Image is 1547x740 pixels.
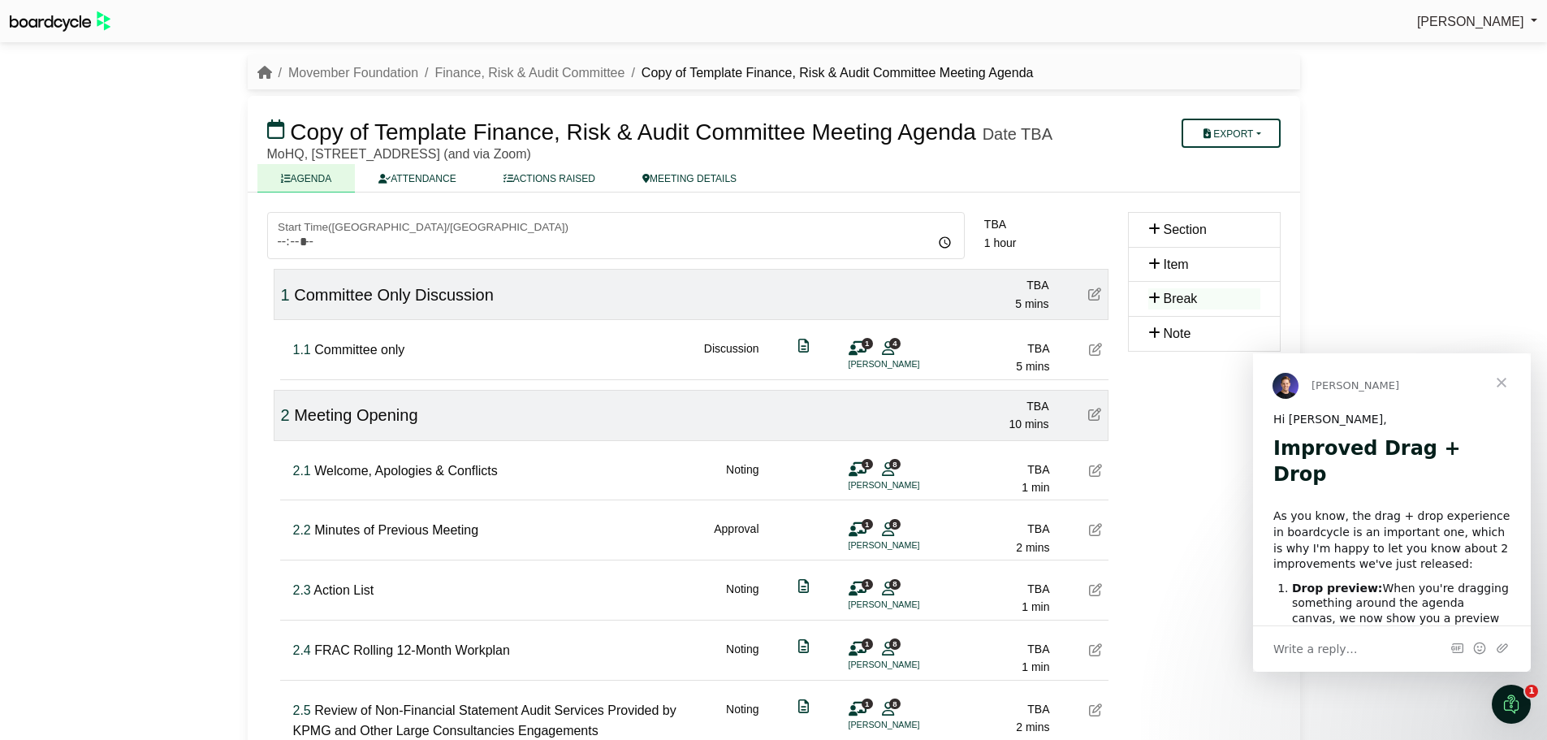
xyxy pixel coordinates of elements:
[1016,360,1049,373] span: 5 mins
[619,164,760,193] a: MEETING DETAILS
[288,66,418,80] a: Movember Foundation
[20,285,105,306] span: Write a reply…
[936,580,1050,598] div: TBA
[889,338,901,348] span: 4
[1164,292,1198,305] span: Break
[1015,297,1048,310] span: 5 mins
[1016,721,1049,734] span: 2 mins
[726,580,758,617] div: Noting
[862,338,873,348] span: 1
[480,164,619,193] a: ACTIONS RAISED
[1009,418,1048,431] span: 10 mins
[862,638,873,649] span: 1
[1417,11,1537,32] a: [PERSON_NAME]
[293,703,311,717] span: Click to fine tune number
[39,227,257,333] li: When you're dragging something around the agenda canvas, we now show you a preview of where it wi...
[1022,481,1049,494] span: 1 min
[290,119,976,145] span: Copy of Template Finance, Risk & Audit Committee Meeting Agenda
[936,276,1049,294] div: TBA
[624,63,1033,84] li: Copy of Template Finance, Risk & Audit Committee Meeting Agenda
[355,164,479,193] a: ATTENDANCE
[293,523,311,537] span: Click to fine tune number
[889,459,901,470] span: 8
[314,643,510,657] span: FRAC Rolling 12-Month Workplan
[1417,15,1524,28] span: [PERSON_NAME]
[1253,353,1531,672] iframe: Intercom live chat message
[10,11,110,32] img: BoardcycleBlackGreen-aaafeed430059cb809a45853b8cf6d952af9d84e6e89e1f1685b34bfd5cb7d64.svg
[1164,223,1207,236] span: Section
[936,397,1049,415] div: TBA
[849,658,970,672] li: [PERSON_NAME]
[889,519,901,530] span: 8
[293,343,311,357] span: Click to fine tune number
[849,539,970,552] li: [PERSON_NAME]
[862,459,873,470] span: 1
[726,640,758,677] div: Noting
[435,66,625,80] a: Finance, Risk & Audit Committee
[314,523,478,537] span: Minutes of Previous Meeting
[984,215,1108,233] div: TBA
[294,286,494,304] span: Committee Only Discussion
[726,461,758,497] div: Noting
[849,598,970,612] li: [PERSON_NAME]
[889,638,901,649] span: 8
[293,583,311,597] span: Click to fine tune number
[1182,119,1280,148] button: Export
[714,520,758,556] div: Approval
[936,640,1050,658] div: TBA
[704,340,759,376] div: Discussion
[313,583,374,597] span: Action List
[889,699,901,709] span: 8
[983,124,1052,144] div: Date TBA
[849,718,970,732] li: [PERSON_NAME]
[862,579,873,590] span: 1
[39,228,129,241] b: Drop preview:
[314,343,404,357] span: Committee only
[281,286,290,304] span: Click to fine tune number
[936,520,1050,538] div: TBA
[936,340,1050,357] div: TBA
[1022,600,1049,613] span: 1 min
[1525,685,1538,698] span: 1
[1164,327,1191,340] span: Note
[936,461,1050,478] div: TBA
[862,519,873,530] span: 1
[314,464,498,478] span: Welcome, Apologies & Conflicts
[1164,257,1189,271] span: Item
[889,579,901,590] span: 8
[293,703,676,738] span: Review of Non-Financial Statement Audit Services Provided by KPMG and Other Large Consultancies E...
[936,700,1050,718] div: TBA
[267,147,531,161] span: MoHQ, [STREET_ADDRESS] (and via Zoom)
[281,406,290,424] span: Click to fine tune number
[1492,685,1531,724] iframe: Intercom live chat
[1022,660,1049,673] span: 1 min
[257,164,356,193] a: AGENDA
[849,478,970,492] li: [PERSON_NAME]
[849,357,970,371] li: [PERSON_NAME]
[1016,541,1049,554] span: 2 mins
[984,236,1017,249] span: 1 hour
[293,464,311,478] span: Click to fine tune number
[862,699,873,709] span: 1
[293,643,311,657] span: Click to fine tune number
[257,63,1034,84] nav: breadcrumb
[294,406,417,424] span: Meeting Opening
